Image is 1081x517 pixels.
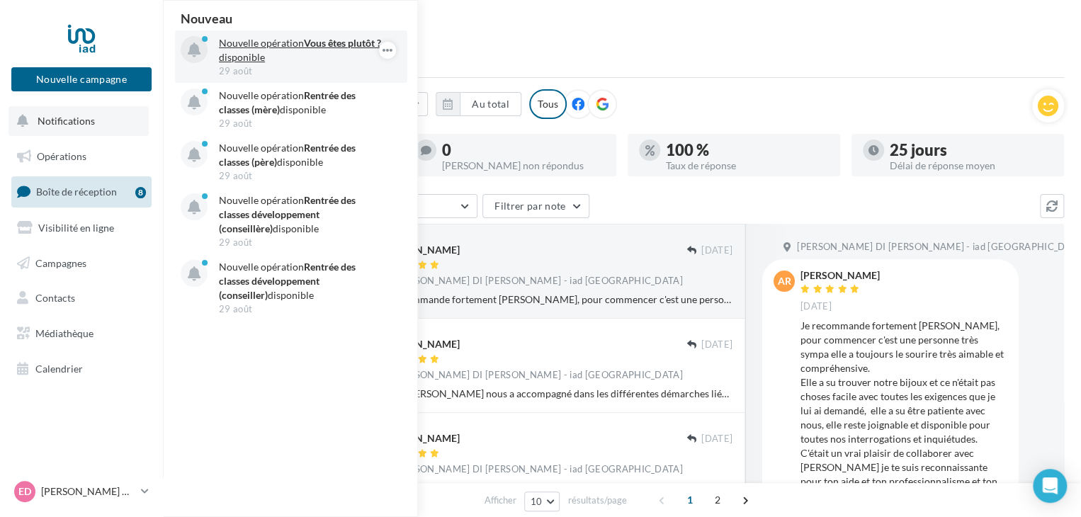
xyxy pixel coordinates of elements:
[567,494,626,507] span: résultats/page
[35,292,75,304] span: Contacts
[1033,469,1067,503] div: Open Intercom Messenger
[380,387,732,401] div: Mme [PERSON_NAME] nous a accompagné dans les différentes démarches liées à la vente d'un appartem...
[529,89,567,119] div: Tous
[701,339,732,351] span: [DATE]
[380,431,460,445] div: [PERSON_NAME]
[666,161,829,171] div: Taux de réponse
[38,222,114,234] span: Visibilité en ligne
[800,271,880,280] div: [PERSON_NAME]
[531,496,543,507] span: 10
[9,176,154,207] a: Boîte de réception8
[679,489,701,511] span: 1
[436,92,521,116] button: Au total
[460,92,521,116] button: Au total
[442,161,605,171] div: [PERSON_NAME] non répondus
[485,494,516,507] span: Afficher
[9,106,149,136] button: Notifications
[666,142,829,158] div: 100 %
[9,142,154,171] a: Opérations
[36,186,117,198] span: Boîte de réception
[9,249,154,278] a: Campagnes
[18,484,31,499] span: ED
[380,243,460,257] div: [PERSON_NAME]
[380,337,460,351] div: [PERSON_NAME]
[380,292,732,307] div: Je recommande fortement [PERSON_NAME], pour commencer c'est une personne très sympa elle a toujou...
[706,489,729,511] span: 2
[482,194,589,218] button: Filtrer par note
[9,213,154,243] a: Visibilité en ligne
[38,115,95,127] span: Notifications
[394,463,683,476] span: [PERSON_NAME] DI [PERSON_NAME] - iad [GEOGRAPHIC_DATA]
[9,319,154,348] a: Médiathèque
[9,283,154,313] a: Contacts
[35,327,94,339] span: Médiathèque
[394,275,683,288] span: [PERSON_NAME] DI [PERSON_NAME] - iad [GEOGRAPHIC_DATA]
[9,354,154,384] a: Calendrier
[394,369,683,382] span: [PERSON_NAME] DI [PERSON_NAME] - iad [GEOGRAPHIC_DATA]
[800,300,832,313] span: [DATE]
[701,244,732,257] span: [DATE]
[37,150,86,162] span: Opérations
[35,363,83,375] span: Calendrier
[180,23,1064,44] div: Boîte de réception
[380,481,732,495] div: [PERSON_NAME] est très professionnelle. Elle sait se montrer patiente et est de très bon conseils...
[524,492,560,511] button: 10
[41,484,135,499] p: [PERSON_NAME] DI [PERSON_NAME]
[35,256,86,268] span: Campagnes
[778,274,791,288] span: AR
[11,478,152,505] a: ED [PERSON_NAME] DI [PERSON_NAME]
[890,142,1053,158] div: 25 jours
[442,142,605,158] div: 0
[890,161,1053,171] div: Délai de réponse moyen
[11,67,152,91] button: Nouvelle campagne
[135,187,146,198] div: 8
[701,433,732,445] span: [DATE]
